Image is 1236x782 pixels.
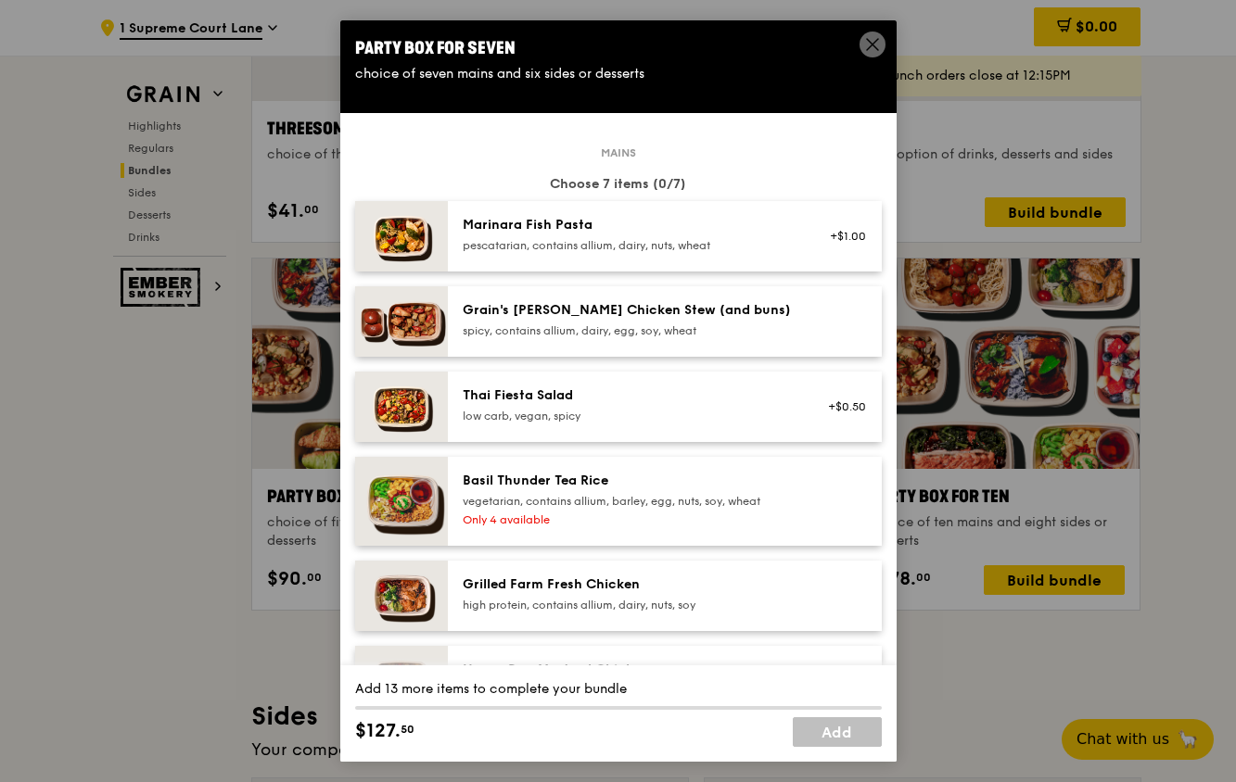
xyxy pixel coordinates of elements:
a: Add [793,717,882,747]
span: $127. [355,717,401,745]
div: Marinara Fish Pasta [463,216,796,234]
div: Add 13 more items to complete your bundle [355,680,882,699]
img: daily_normal_Thai_Fiesta_Salad__Horizontal_.jpg [355,372,448,442]
div: vegetarian, contains allium, barley, egg, nuts, soy, wheat [463,494,796,509]
div: Thai Fiesta Salad [463,386,796,405]
div: Basil Thunder Tea Rice [463,472,796,490]
div: Honey Duo Mustard Chicken [463,661,796,679]
div: Only 4 available [463,512,796,527]
div: choice of seven mains and six sides or desserts [355,65,882,83]
img: daily_normal_Grains-Curry-Chicken-Stew-HORZ.jpg [355,286,448,357]
div: low carb, vegan, spicy [463,409,796,423]
div: Choose 7 items (0/7) [355,175,882,194]
div: +$0.50 [818,399,867,414]
img: daily_normal_Honey_Duo_Mustard_Chicken__Horizontal_.jpg [355,646,448,716]
span: 50 [401,722,414,737]
span: Mains [593,145,643,160]
div: pescatarian, contains allium, dairy, nuts, wheat [463,238,796,253]
div: Grain's [PERSON_NAME] Chicken Stew (and buns) [463,301,796,320]
img: daily_normal_HORZ-Grilled-Farm-Fresh-Chicken.jpg [355,561,448,631]
div: +$1.00 [818,229,867,244]
div: high protein, contains allium, dairy, nuts, soy [463,598,796,612]
div: spicy, contains allium, dairy, egg, soy, wheat [463,323,796,338]
div: Party Box for Seven [355,35,882,61]
img: daily_normal_HORZ-Basil-Thunder-Tea-Rice.jpg [355,457,448,546]
div: Grilled Farm Fresh Chicken [463,575,796,594]
img: daily_normal_Marinara_Fish_Pasta__Horizontal_.jpg [355,201,448,271]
